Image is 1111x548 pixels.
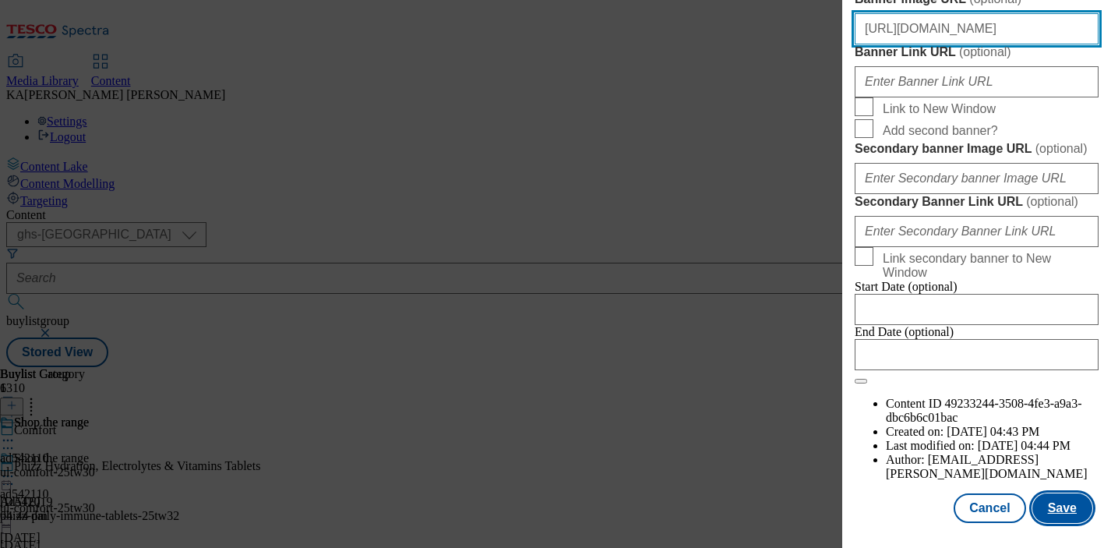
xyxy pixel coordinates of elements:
[883,124,998,138] span: Add second banner?
[855,141,1099,157] label: Secondary banner Image URL
[855,280,958,293] span: Start Date (optional)
[886,439,1099,453] li: Last modified on:
[1026,195,1078,208] span: ( optional )
[855,325,954,338] span: End Date (optional)
[947,425,1039,438] span: [DATE] 04:43 PM
[886,397,1082,424] span: 49233244-3508-4fe3-a9a3-dbc6b6c01bac
[978,439,1070,452] span: [DATE] 04:44 PM
[886,453,1099,481] li: Author:
[886,453,1088,480] span: [EMAIL_ADDRESS][PERSON_NAME][DOMAIN_NAME]
[886,397,1099,425] li: Content ID
[855,339,1099,370] input: Enter Date
[959,45,1011,58] span: ( optional )
[855,66,1099,97] input: Enter Banner Link URL
[855,163,1099,194] input: Enter Secondary banner Image URL
[855,44,1099,60] label: Banner Link URL
[855,194,1099,210] label: Secondary Banner Link URL
[855,294,1099,325] input: Enter Date
[886,425,1099,439] li: Created on:
[1035,142,1088,155] span: ( optional )
[855,216,1099,247] input: Enter Secondary Banner Link URL
[954,493,1025,523] button: Cancel
[1032,493,1092,523] button: Save
[883,102,996,116] span: Link to New Window
[855,13,1099,44] input: Enter Banner Image URL
[883,252,1092,280] span: Link secondary banner to New Window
